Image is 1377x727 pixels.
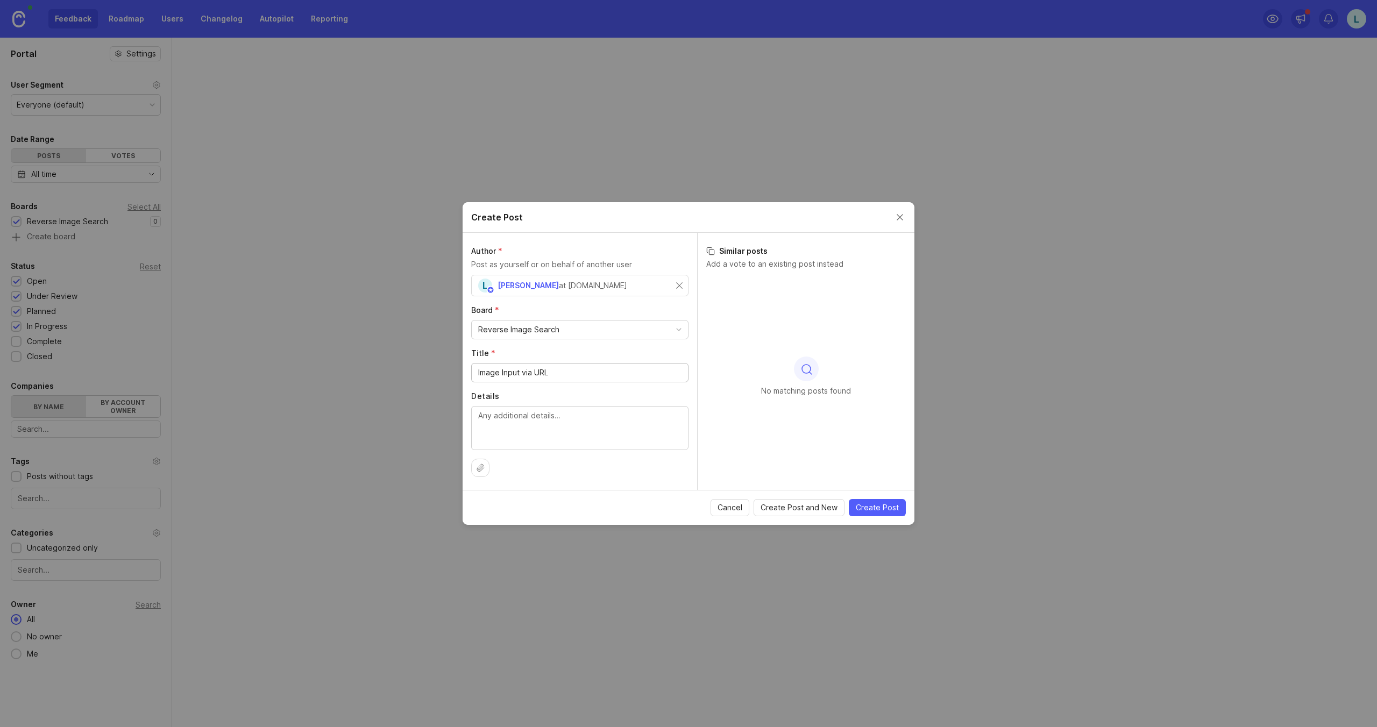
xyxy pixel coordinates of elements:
div: at [DOMAIN_NAME] [559,280,627,291]
img: member badge [487,286,495,294]
span: [PERSON_NAME] [498,281,559,290]
span: Title (required) [471,348,495,358]
div: Reverse Image Search [478,324,559,336]
span: Cancel [718,502,742,513]
iframe: Intercom live chat [1340,690,1366,716]
button: Create Post and New [754,499,844,516]
label: Details [471,391,688,402]
button: Cancel [711,499,749,516]
button: Close create post modal [894,211,906,223]
button: Create Post [849,499,906,516]
span: Create Post [856,502,899,513]
h2: Create Post [471,211,523,224]
h3: Similar posts [706,246,906,256]
p: No matching posts found [761,386,851,396]
span: Create Post and New [761,502,837,513]
p: Add a vote to an existing post instead [706,259,906,269]
span: Author (required) [471,246,502,255]
div: L [478,279,492,293]
p: Post as yourself or on behalf of another user [471,259,688,270]
span: Board (required) [471,305,499,315]
input: Short, descriptive title [478,367,682,379]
